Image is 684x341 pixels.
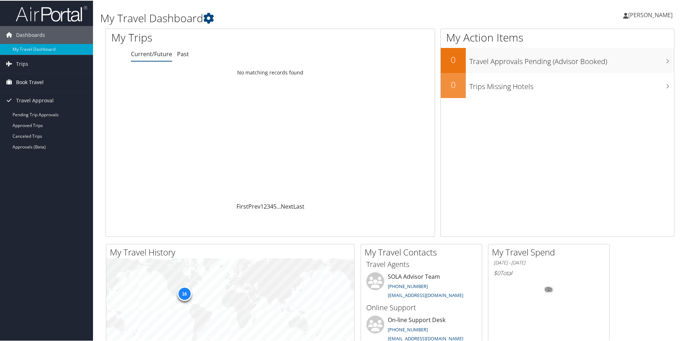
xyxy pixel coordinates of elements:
a: 3 [267,202,270,210]
h1: My Action Items [441,29,674,44]
a: Prev [248,202,260,210]
a: Past [177,49,189,57]
h1: My Trips [111,29,292,44]
a: 4 [270,202,273,210]
a: 2 [264,202,267,210]
a: 0Travel Approvals Pending (Advisor Booked) [441,47,674,72]
h2: My Travel Spend [492,245,609,258]
a: 0Trips Missing Hotels [441,72,674,97]
h6: Total [494,268,604,276]
tspan: 0% [546,287,552,291]
h6: [DATE] - [DATE] [494,259,604,266]
span: $0 [494,268,500,276]
h3: Trips Missing Hotels [469,77,674,91]
a: [PHONE_NUMBER] [388,326,428,332]
a: First [236,202,248,210]
a: 1 [260,202,264,210]
td: No matching records found [106,65,435,78]
div: 16 [177,286,191,300]
li: SOLA Advisor Team [363,272,480,301]
a: Next [281,202,293,210]
span: [PERSON_NAME] [628,10,673,18]
h2: My Travel Contacts [365,245,482,258]
span: … [277,202,281,210]
a: [PHONE_NUMBER] [388,282,428,289]
span: Dashboards [16,25,45,43]
a: [EMAIL_ADDRESS][DOMAIN_NAME] [388,335,463,341]
a: Last [293,202,304,210]
h3: Travel Agents [366,259,477,269]
a: [EMAIL_ADDRESS][DOMAIN_NAME] [388,291,463,298]
h2: 0 [441,78,466,90]
span: Travel Approval [16,91,54,109]
h2: My Travel History [110,245,354,258]
h2: 0 [441,53,466,65]
h1: My Travel Dashboard [100,10,487,25]
h3: Online Support [366,302,477,312]
span: Book Travel [16,73,44,91]
img: airportal-logo.png [16,5,87,21]
h3: Travel Approvals Pending (Advisor Booked) [469,52,674,66]
a: Current/Future [131,49,172,57]
span: Trips [16,54,28,72]
a: 5 [273,202,277,210]
a: [PERSON_NAME] [623,4,680,25]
